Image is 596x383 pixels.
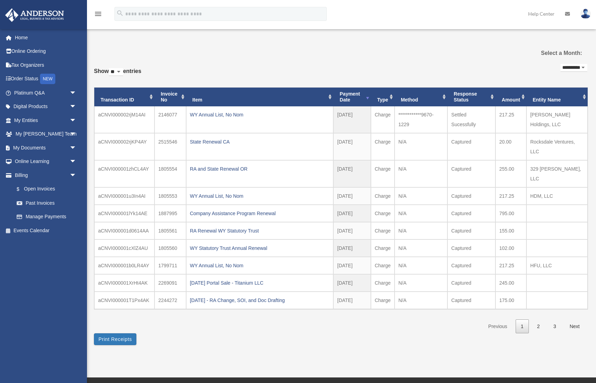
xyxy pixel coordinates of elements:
[333,88,371,106] th: Payment Date: activate to sort column ascending
[94,257,154,274] td: aCNVI000001b0LR4AY
[154,257,186,274] td: 1799711
[94,66,141,83] label: Show entries
[94,239,154,257] td: aCNVI000001cXlZ4AU
[371,274,395,292] td: Charge
[154,239,186,257] td: 1805560
[154,187,186,205] td: 1805553
[564,319,585,334] a: Next
[447,292,495,309] td: Captured
[21,185,24,194] span: $
[333,292,371,309] td: [DATE]
[548,319,561,334] a: 3
[5,168,87,182] a: Billingarrow_drop_down
[94,274,154,292] td: aCNVI000001XrHt4AK
[154,274,186,292] td: 2269091
[3,8,66,22] img: Anderson Advisors Platinum Portal
[109,68,123,76] select: Showentries
[371,205,395,222] td: Charge
[70,168,84,182] span: arrow_drop_down
[371,106,395,133] td: Charge
[70,100,84,114] span: arrow_drop_down
[510,48,582,58] label: Select a Month:
[333,222,371,239] td: [DATE]
[395,222,447,239] td: N/A
[495,222,526,239] td: 155.00
[154,133,186,160] td: 2515546
[447,239,495,257] td: Captured
[447,222,495,239] td: Captured
[495,187,526,205] td: 217.25
[526,257,588,274] td: HFU, LLC
[526,88,588,106] th: Entity Name: activate to sort column ascending
[154,292,186,309] td: 2244272
[395,205,447,222] td: N/A
[395,292,447,309] td: N/A
[190,191,330,201] div: WY Annual List, No Nom
[190,164,330,174] div: RA and State Renewal OR
[447,187,495,205] td: Captured
[395,133,447,160] td: N/A
[94,12,102,18] a: menu
[580,9,591,19] img: User Pic
[495,239,526,257] td: 102.00
[5,72,87,86] a: Order StatusNEW
[371,239,395,257] td: Charge
[186,88,334,106] th: Item: activate to sort column ascending
[70,127,84,141] span: arrow_drop_down
[526,106,588,133] td: [PERSON_NAME] Holdings, LLC
[5,155,87,169] a: Online Learningarrow_drop_down
[395,274,447,292] td: N/A
[371,187,395,205] td: Charge
[190,137,330,147] div: State Renewal CA
[5,223,87,237] a: Events Calendar
[526,187,588,205] td: HDM, LLC
[333,274,371,292] td: [DATE]
[333,133,371,160] td: [DATE]
[5,113,87,127] a: My Entitiesarrow_drop_down
[395,257,447,274] td: N/A
[526,133,588,160] td: Rocksdale Ventures, LLC
[371,222,395,239] td: Charge
[333,106,371,133] td: [DATE]
[10,210,87,224] a: Manage Payments
[5,58,87,72] a: Tax Organizers
[154,88,186,106] th: Invoice No: activate to sort column ascending
[190,243,330,253] div: WY Statutory Trust Annual Renewal
[371,133,395,160] td: Charge
[371,88,395,106] th: Type: activate to sort column ascending
[495,205,526,222] td: 795.00
[70,155,84,169] span: arrow_drop_down
[5,141,87,155] a: My Documentsarrow_drop_down
[154,205,186,222] td: 1887995
[395,187,447,205] td: N/A
[190,261,330,270] div: WY Annual List, No Nom
[447,257,495,274] td: Captured
[333,187,371,205] td: [DATE]
[94,187,154,205] td: aCNVI000001u3In4AI
[395,160,447,187] td: N/A
[333,205,371,222] td: [DATE]
[447,88,495,106] th: Response Status: activate to sort column ascending
[371,292,395,309] td: Charge
[5,44,87,58] a: Online Ordering
[333,239,371,257] td: [DATE]
[447,274,495,292] td: Captured
[447,205,495,222] td: Captured
[94,106,154,133] td: aCNVI000002rjM14AI
[371,160,395,187] td: Charge
[447,106,495,133] td: Settled Sucessfully
[94,333,136,345] button: Print Receipts
[516,319,529,334] a: 1
[495,88,526,106] th: Amount: activate to sort column ascending
[5,100,87,114] a: Digital Productsarrow_drop_down
[94,160,154,187] td: aCNVI000001zhCL4AY
[94,205,154,222] td: aCNVI000001lYk14AE
[483,319,512,334] a: Previous
[10,182,87,196] a: $Open Invoices
[532,319,545,334] a: 2
[495,274,526,292] td: 245.00
[495,292,526,309] td: 175.00
[447,133,495,160] td: Captured
[5,31,87,44] a: Home
[395,239,447,257] td: N/A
